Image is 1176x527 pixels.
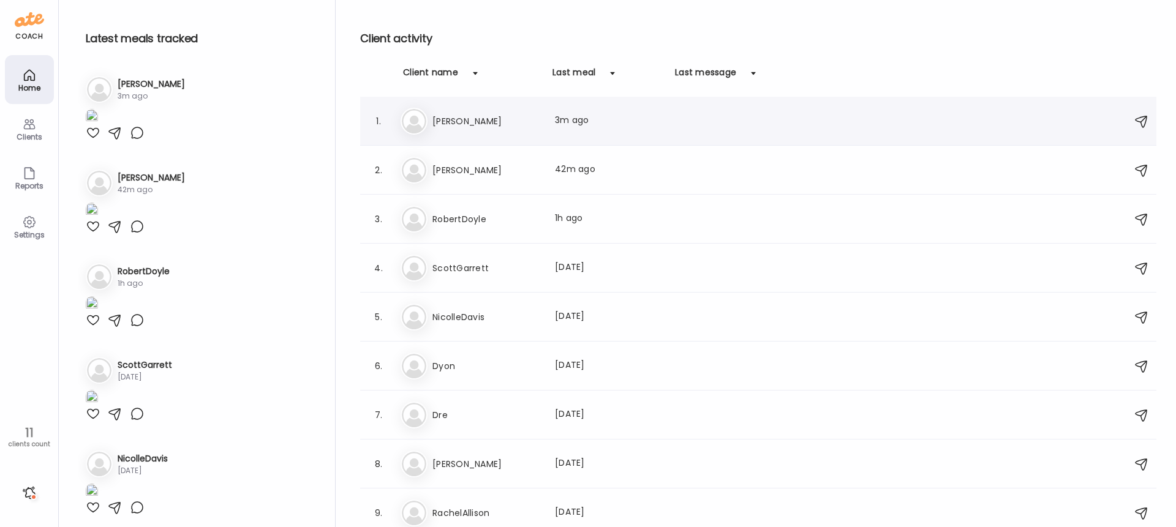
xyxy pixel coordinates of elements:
img: bg-avatar-default.svg [87,452,111,476]
h3: [PERSON_NAME] [118,171,185,184]
h3: [PERSON_NAME] [118,78,185,91]
div: [DATE] [118,372,172,383]
h3: Dre [432,408,540,422]
div: 3m ago [555,114,663,129]
div: 11 [4,425,54,440]
h3: [PERSON_NAME] [432,163,540,178]
h3: RobertDoyle [432,212,540,226]
img: images%2FV6YFNOidPpYoHeEwIDlwCJQBDLT2%2FCG6GU4bxOul90vhA9CeS%2FGaNZ1dSWFRfiE3hM8CkR_1080 [86,390,98,406]
div: 3m ago [118,91,185,102]
img: bg-avatar-default.svg [402,354,426,378]
div: 7. [371,408,386,422]
img: images%2F0vTaWyIcA4UGvAp1oZK5yOxvVAX2%2F6a4utMOy9RTmEmujEzrq%2FCTeeDDXaUlfrScRgSRI1_1080 [86,203,98,219]
div: 1. [371,114,386,129]
h2: Latest meals tracked [86,29,315,48]
h3: RachelAllison [432,506,540,520]
div: [DATE] [555,359,663,373]
img: bg-avatar-default.svg [87,264,111,289]
img: bg-avatar-default.svg [402,452,426,476]
div: 1h ago [555,212,663,226]
div: Client name [403,66,458,86]
h3: [PERSON_NAME] [432,457,540,471]
div: Clients [7,133,51,141]
h3: RobertDoyle [118,265,170,278]
img: bg-avatar-default.svg [402,158,426,182]
div: [DATE] [555,310,663,324]
img: bg-avatar-default.svg [402,256,426,280]
div: clients count [4,440,54,449]
img: ate [15,10,44,29]
div: 42m ago [118,184,185,195]
div: 2. [371,163,386,178]
div: 42m ago [555,163,663,178]
div: [DATE] [555,408,663,422]
div: [DATE] [555,457,663,471]
h3: [PERSON_NAME] [432,114,540,129]
h3: ScottGarrett [118,359,172,372]
img: bg-avatar-default.svg [87,358,111,383]
img: bg-avatar-default.svg [402,207,426,231]
div: Home [7,84,51,92]
img: bg-avatar-default.svg [402,403,426,427]
h3: Dyon [432,359,540,373]
div: Settings [7,231,51,239]
div: Last meal [552,66,595,86]
img: images%2FZXAj9QGBozXXlRXpWqu7zSXWmp23%2FDuFE2ZYNUYd7BHCUIChR%2FePKPhfKKgiChxcwqPd1p_1080 [86,109,98,125]
div: Last message [675,66,736,86]
div: [DATE] [555,506,663,520]
div: 1h ago [118,278,170,289]
div: 5. [371,310,386,324]
h3: ScottGarrett [432,261,540,275]
h3: NicolleDavis [118,452,168,465]
img: bg-avatar-default.svg [402,305,426,329]
div: coach [15,31,43,42]
img: bg-avatar-default.svg [87,77,111,102]
img: bg-avatar-default.svg [402,501,426,525]
div: 8. [371,457,386,471]
div: [DATE] [555,261,663,275]
div: Reports [7,182,51,190]
div: 9. [371,506,386,520]
h2: Client activity [360,29,1156,48]
img: images%2F0MvzZtcB9EdHryvcZZRnnTYbkT52%2FqZLvLuq4kMOqd1CublGv%2Fdgz2Z5n1c8fKY4dW7haw_1080 [86,484,98,500]
img: bg-avatar-default.svg [402,109,426,133]
img: bg-avatar-default.svg [87,171,111,195]
div: 6. [371,359,386,373]
img: images%2FMkBHWLVUTreIYq5Xwhx1lPdHwBF2%2FnCAyHDWYCETGuIMEQpsM%2F56J8Z8FqJpij4juBlW4e_1080 [86,296,98,313]
div: 4. [371,261,386,275]
div: [DATE] [118,465,168,476]
div: 3. [371,212,386,226]
h3: NicolleDavis [432,310,540,324]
